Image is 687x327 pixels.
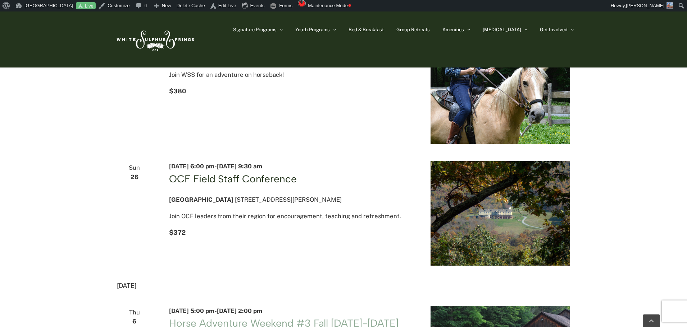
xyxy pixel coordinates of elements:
span: [DATE] 9:30 am [217,163,262,170]
span: Signature Programs [233,27,277,32]
img: horse2 [431,20,570,144]
span: Sun [117,163,152,173]
span: [PERSON_NAME] [626,3,664,8]
span: 6 [117,316,152,327]
span: Youth Programs [295,27,330,32]
span: Thu [117,307,152,318]
span: $380 [169,87,186,95]
span: Amenities [442,27,464,32]
span: Bed & Breakfast [349,27,384,32]
p: Join WSS for an adventure on horseback! [169,70,413,80]
span: 26 [117,172,152,182]
time: - [169,307,262,314]
span: [DATE] 6:00 pm [169,163,214,170]
img: Heritage House Fall-min [431,161,570,266]
a: Group Retreats [396,11,430,47]
img: SusannePappal-66x66.jpg [666,2,673,9]
span: [MEDICAL_DATA] [483,27,521,32]
time: - [169,163,262,170]
a: Live [76,2,96,10]
a: Bed & Breakfast [349,11,384,47]
a: Get Involved [540,11,574,47]
p: Join OCF leaders from their region for encouragement, teaching and refreshment. [169,211,413,221]
time: [DATE] [117,280,136,291]
span: $372 [169,229,186,236]
span: [GEOGRAPHIC_DATA] [169,196,233,203]
nav: Main Menu Sticky [233,11,574,47]
img: White Sulphur Springs Logo [113,23,196,56]
a: OCF Field Staff Conference [169,173,296,185]
a: Amenities [442,11,470,47]
span: Group Retreats [396,27,430,32]
span: [DATE] 5:00 pm [169,307,214,314]
a: Youth Programs [295,11,336,47]
span: [STREET_ADDRESS][PERSON_NAME] [235,196,342,203]
a: Signature Programs [233,11,283,47]
span: [DATE] 2:00 pm [217,307,262,314]
span: Get Involved [540,27,568,32]
a: [MEDICAL_DATA] [483,11,527,47]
